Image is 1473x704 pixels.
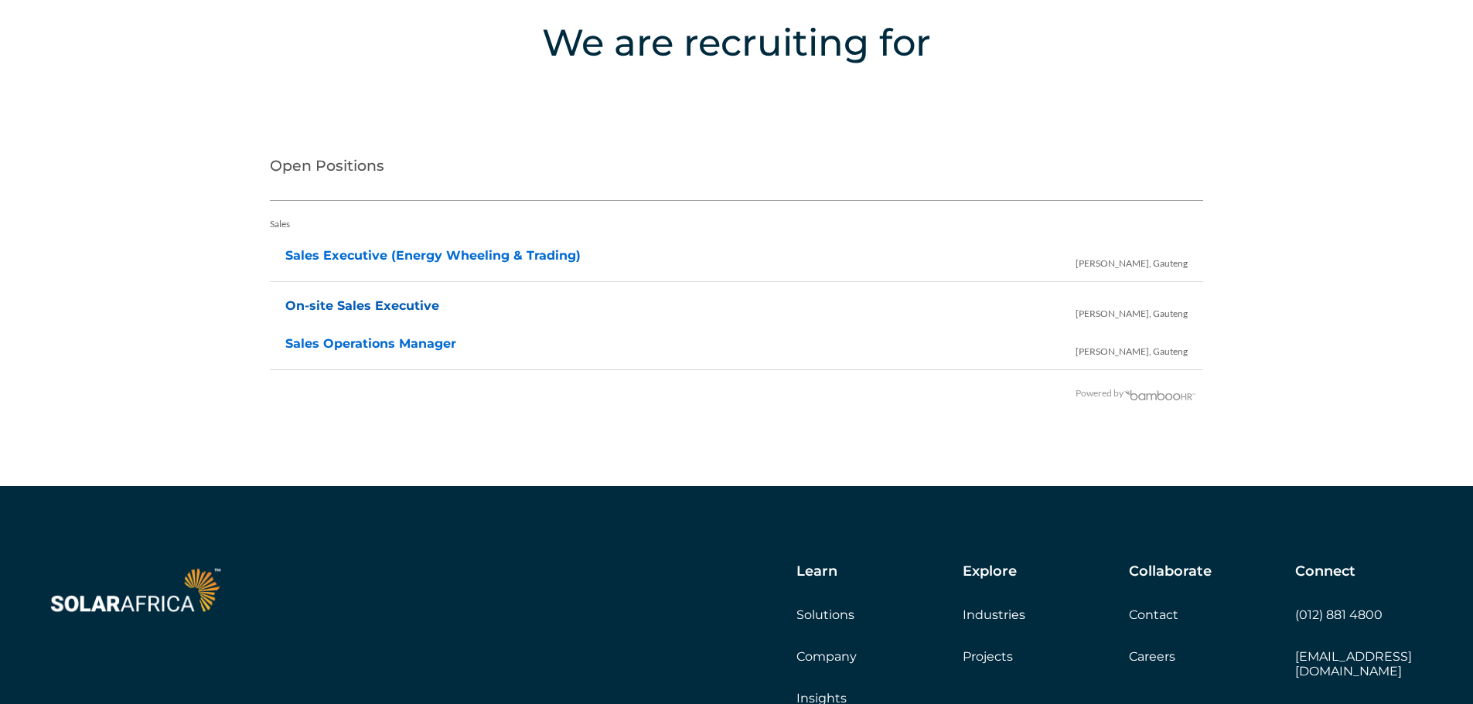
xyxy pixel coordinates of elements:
[1076,241,1188,279] span: [PERSON_NAME], Gauteng
[1129,563,1212,580] h5: Collaborate
[270,209,1204,240] div: Sales
[963,607,1025,622] a: Industries
[270,378,1197,409] div: Powered by
[1076,291,1188,329] span: [PERSON_NAME], Gauteng
[1129,607,1178,622] a: Contact
[796,649,857,664] a: Company
[285,336,456,351] a: Sales Operations Manager
[1076,329,1188,367] span: [PERSON_NAME], Gauteng
[285,298,439,313] a: On-site Sales Executive
[285,248,581,263] a: Sales Executive (Energy Wheeling & Trading)
[1124,388,1196,400] img: BambooHR - HR software
[796,563,837,580] h5: Learn
[1295,563,1355,580] h5: Connect
[1295,607,1383,622] a: (012) 881 4800
[963,563,1017,580] h5: Explore
[963,649,1013,664] a: Projects
[796,607,854,622] a: Solutions
[1129,649,1175,664] a: Careers
[1295,649,1412,678] a: [EMAIL_ADDRESS][DOMAIN_NAME]
[270,139,1204,201] h2: Open Positions
[70,15,1403,70] h4: We are recruiting for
